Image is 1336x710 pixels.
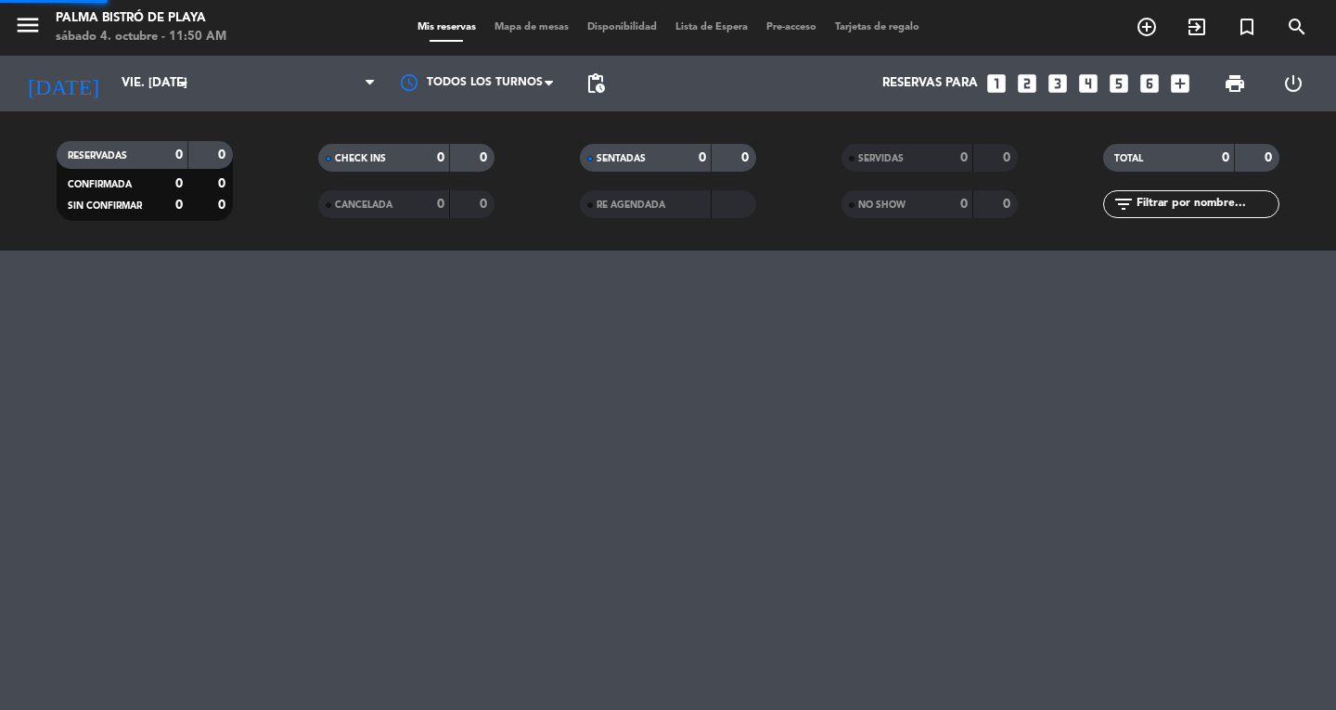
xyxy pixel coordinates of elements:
[1236,16,1258,38] i: turned_in_not
[1224,72,1246,95] span: print
[1135,194,1278,214] input: Filtrar por nombre...
[1265,151,1276,164] strong: 0
[1076,71,1100,96] i: looks_4
[1003,198,1014,211] strong: 0
[1107,71,1131,96] i: looks_5
[1015,71,1039,96] i: looks_two
[218,199,229,212] strong: 0
[175,177,183,190] strong: 0
[437,198,444,211] strong: 0
[14,63,112,104] i: [DATE]
[408,22,485,32] span: Mis reservas
[1114,154,1143,163] span: TOTAL
[335,154,386,163] span: CHECK INS
[826,22,929,32] span: Tarjetas de regalo
[984,71,1008,96] i: looks_one
[1046,71,1070,96] i: looks_3
[14,11,42,39] i: menu
[218,148,229,161] strong: 0
[480,151,491,164] strong: 0
[68,151,127,161] span: RESERVADAS
[1186,16,1208,38] i: exit_to_app
[1222,151,1229,164] strong: 0
[1137,71,1162,96] i: looks_6
[68,180,132,189] span: CONFIRMADA
[858,154,904,163] span: SERVIDAS
[666,22,757,32] span: Lista de Espera
[1286,16,1308,38] i: search
[882,76,978,91] span: Reservas para
[757,22,826,32] span: Pre-acceso
[960,151,968,164] strong: 0
[1264,56,1322,111] div: LOG OUT
[335,200,392,210] span: CANCELADA
[1003,151,1014,164] strong: 0
[578,22,666,32] span: Disponibilidad
[1112,193,1135,215] i: filter_list
[485,22,578,32] span: Mapa de mesas
[173,72,195,95] i: arrow_drop_down
[858,200,906,210] span: NO SHOW
[175,199,183,212] strong: 0
[597,200,665,210] span: RE AGENDADA
[741,151,752,164] strong: 0
[1282,72,1304,95] i: power_settings_new
[56,28,226,46] div: sábado 4. octubre - 11:50 AM
[1168,71,1192,96] i: add_box
[480,198,491,211] strong: 0
[218,177,229,190] strong: 0
[960,198,968,211] strong: 0
[175,148,183,161] strong: 0
[597,154,646,163] span: SENTADAS
[437,151,444,164] strong: 0
[1136,16,1158,38] i: add_circle_outline
[699,151,706,164] strong: 0
[14,11,42,45] button: menu
[56,9,226,28] div: Palma Bistró de Playa
[68,201,142,211] span: SIN CONFIRMAR
[584,72,607,95] span: pending_actions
